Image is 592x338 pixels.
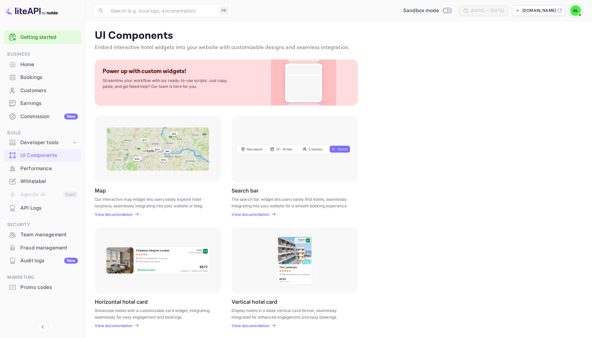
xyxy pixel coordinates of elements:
[37,321,49,333] button: Collapse navigation
[4,202,81,214] a: API Logs
[4,97,81,110] div: Earnings
[64,114,78,119] div: New
[95,212,133,217] p: View documentation
[4,228,81,241] a: Team management
[4,281,81,294] div: Promo codes
[277,236,313,285] img: Vertical hotel card Frame
[236,144,353,154] img: Search Frame
[95,44,583,52] p: Embed interactive hotel widgets into your website with customizable designs and seamless integrat...
[105,246,211,275] img: Horizontal hotel card Frame
[522,8,556,13] p: [DOMAIN_NAME]
[95,299,148,305] p: Horizontal hotel card
[4,162,81,175] div: Performance
[95,307,213,319] p: Showcase hotels with a customizable card widget, integrating seamlessly for easy engagement and b...
[4,110,81,123] div: CommissionNew
[403,7,439,14] span: Sandbox mode
[20,74,78,81] div: Bookings
[20,113,78,120] div: Commission
[95,323,135,328] a: View documentation
[232,299,277,305] p: Vertical hotel card
[4,51,81,58] span: Business
[401,7,454,14] div: Switch to Production mode
[219,6,229,15] div: ⌘K
[4,149,81,162] div: UI Components
[4,242,81,254] a: Fraud management
[95,29,583,42] p: UI Components
[20,244,78,252] div: Fraud management
[20,165,78,172] div: Performance
[20,100,78,107] div: Earnings
[95,212,135,217] a: View documentation
[4,254,81,267] a: Audit logsNew
[4,71,81,84] div: Bookings
[471,8,504,13] div: [DATE] — [DATE]
[4,71,81,83] a: Bookings
[232,323,271,328] a: View documentation
[20,61,78,68] div: Home
[4,281,81,293] a: Promo codes
[4,137,81,148] div: Developer tools
[4,175,81,188] div: Whitelabel
[107,4,216,17] input: Search (e.g. bookings, documentation)
[5,5,58,16] img: LiteAPI logo
[4,175,81,187] a: Whitelabel
[20,34,78,41] a: Getting started
[20,257,78,265] div: Audit logs
[103,78,234,90] p: Streamline your workflow with our ready-to-use scripts. Just copy, paste, and go! Need help? Our ...
[20,152,78,159] div: UI Components
[4,58,81,70] a: Home
[20,231,78,239] div: Team management
[4,84,81,97] div: Customers
[4,84,81,96] a: Customers
[4,149,81,161] a: UI Components
[4,221,81,228] span: Security
[4,228,81,241] div: Team management
[4,274,81,281] span: Marketing
[103,67,186,75] p: Power up with custom widgets!
[277,60,330,106] img: Custom Widget PNG
[4,58,81,71] div: Home
[232,212,269,217] p: View documentation
[4,162,81,174] a: Performance
[95,323,133,328] p: View documentation
[232,196,350,208] p: The search bar widget lets users easily find hotels, seamlessly integrating into your website for...
[95,187,106,194] p: Map
[95,196,213,208] p: Our interactive map widget lets users easily explore hotel locations, seamlessly integrating into...
[4,97,81,109] a: Earnings
[20,178,78,185] div: Whitelabel
[232,307,350,319] p: Display hotels in a sleek vertical card format, seamlessly integrated for enhanced engagement and...
[64,258,78,264] div: New
[232,187,259,194] p: Search bar
[20,204,78,212] div: API Logs
[232,212,271,217] a: View documentation
[107,127,209,171] img: Map Frame
[570,5,581,16] img: Abdelhakim Ait Lafkih
[4,110,81,122] a: CommissionNew
[20,87,78,94] div: Customers
[4,31,81,44] div: Getting started
[4,254,81,267] div: Audit logsNew
[4,129,81,137] span: Build
[20,284,78,291] div: Promo codes
[232,323,269,328] p: View documentation
[20,139,71,146] div: Developer tools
